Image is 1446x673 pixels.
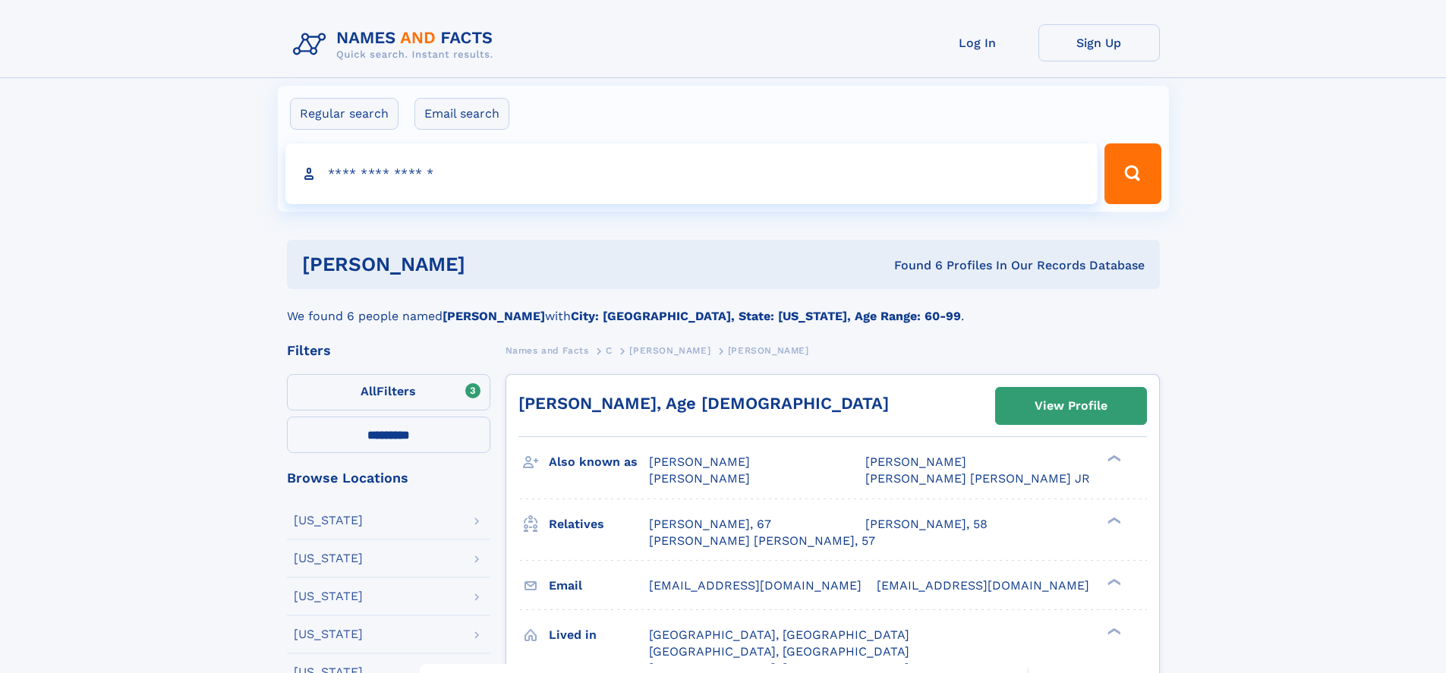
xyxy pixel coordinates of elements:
[287,344,490,357] div: Filters
[649,627,909,642] span: [GEOGRAPHIC_DATA], [GEOGRAPHIC_DATA]
[294,552,363,565] div: [US_STATE]
[294,590,363,602] div: [US_STATE]
[518,394,889,413] a: [PERSON_NAME], Age [DEMOGRAPHIC_DATA]
[649,471,750,486] span: [PERSON_NAME]
[549,573,649,599] h3: Email
[679,257,1145,274] div: Found 6 Profiles In Our Records Database
[1104,577,1122,587] div: ❯
[549,449,649,475] h3: Also known as
[414,98,509,130] label: Email search
[865,471,1090,486] span: [PERSON_NAME] [PERSON_NAME] JR
[287,374,490,410] label: Filters
[1038,24,1160,61] a: Sign Up
[649,454,750,469] span: [PERSON_NAME]
[1104,454,1122,464] div: ❯
[629,341,710,360] a: [PERSON_NAME]
[1035,388,1107,423] div: View Profile
[649,578,862,593] span: [EMAIL_ADDRESS][DOMAIN_NAME]
[728,345,809,356] span: [PERSON_NAME]
[285,143,1098,204] input: search input
[571,309,961,323] b: City: [GEOGRAPHIC_DATA], State: [US_STATE], Age Range: 60-99
[629,345,710,356] span: [PERSON_NAME]
[877,578,1089,593] span: [EMAIL_ADDRESS][DOMAIN_NAME]
[290,98,399,130] label: Regular search
[606,345,613,356] span: C
[287,471,490,485] div: Browse Locations
[361,384,376,398] span: All
[443,309,545,323] b: [PERSON_NAME]
[549,622,649,648] h3: Lived in
[294,628,363,640] div: [US_STATE]
[996,388,1146,424] a: View Profile
[917,24,1038,61] a: Log In
[302,255,680,274] h1: [PERSON_NAME]
[1104,515,1122,525] div: ❯
[865,516,988,533] a: [PERSON_NAME], 58
[649,516,771,533] a: [PERSON_NAME], 67
[865,454,966,469] span: [PERSON_NAME]
[1104,143,1161,204] button: Search Button
[1104,626,1122,636] div: ❯
[649,644,909,659] span: [GEOGRAPHIC_DATA], [GEOGRAPHIC_DATA]
[649,533,875,549] a: [PERSON_NAME] [PERSON_NAME], 57
[549,511,649,537] h3: Relatives
[506,341,589,360] a: Names and Facts
[606,341,613,360] a: C
[287,24,506,65] img: Logo Names and Facts
[287,289,1160,325] div: We found 6 people named with .
[294,514,363,527] div: [US_STATE]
